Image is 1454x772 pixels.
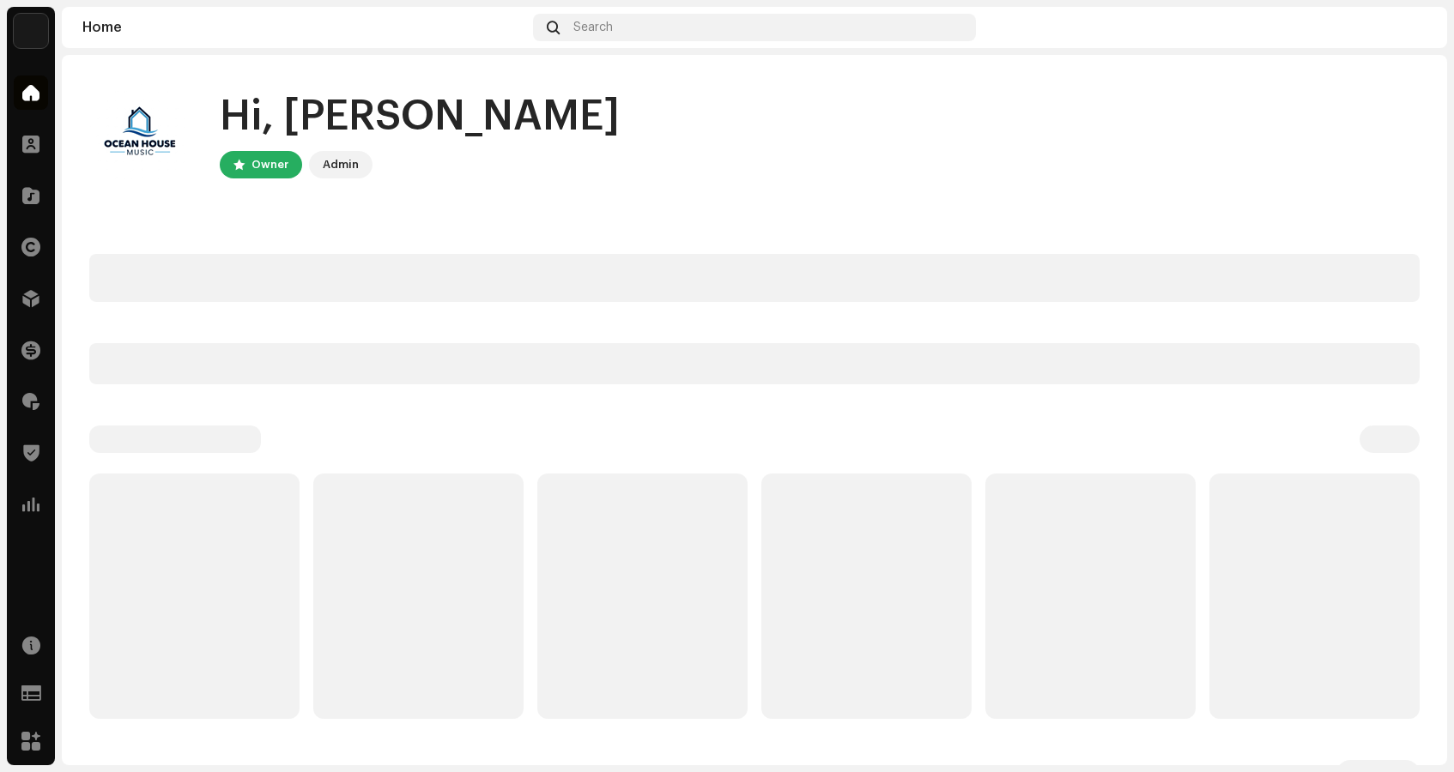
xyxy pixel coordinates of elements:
[14,14,48,48] img: ba8ebd69-4295-4255-a456-837fa49e70b0
[89,82,192,185] img: 887059f4-5702-4919-b727-2cffe1eac67b
[251,154,288,175] div: Owner
[220,89,620,144] div: Hi, [PERSON_NAME]
[573,21,613,34] span: Search
[82,21,526,34] div: Home
[1399,14,1427,41] img: 887059f4-5702-4919-b727-2cffe1eac67b
[323,154,359,175] div: Admin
